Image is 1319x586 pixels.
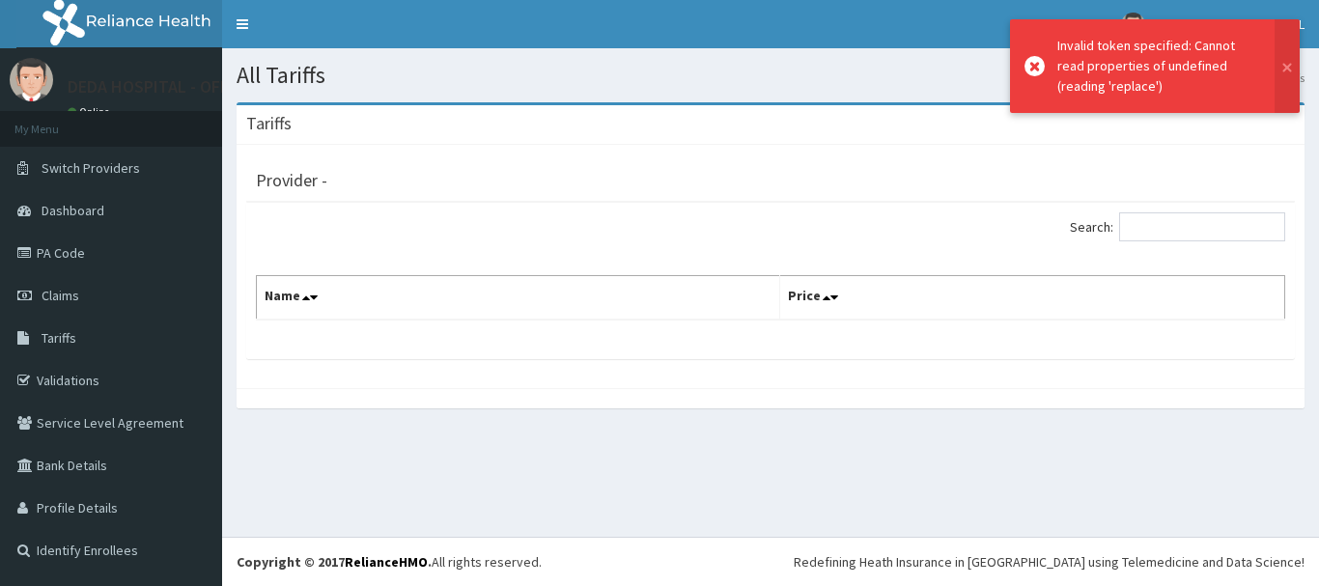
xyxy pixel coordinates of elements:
p: DEDA HOSPITAL - OFFICIAL [68,78,267,96]
h1: All Tariffs [237,63,1305,88]
div: Invalid token specified: Cannot read properties of undefined (reading 'replace') [1057,36,1256,97]
strong: Copyright © 2017 . [237,553,432,571]
div: Redefining Heath Insurance in [GEOGRAPHIC_DATA] using Telemedicine and Data Science! [794,552,1305,572]
label: Search: [1070,212,1285,241]
img: User Image [1121,13,1145,37]
span: Tariffs [42,329,76,347]
span: Claims [42,287,79,304]
span: Dashboard [42,202,104,219]
img: User Image [10,58,53,101]
input: Search: [1119,212,1285,241]
th: Price [780,276,1285,321]
span: DEDA HOSPITAL - OFFICIAL [1157,15,1305,33]
a: RelianceHMO [345,553,428,571]
footer: All rights reserved. [222,537,1319,586]
span: Switch Providers [42,159,140,177]
h3: Provider - [256,172,327,189]
h3: Tariffs [246,115,292,132]
th: Name [257,276,780,321]
a: Online [68,105,114,119]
